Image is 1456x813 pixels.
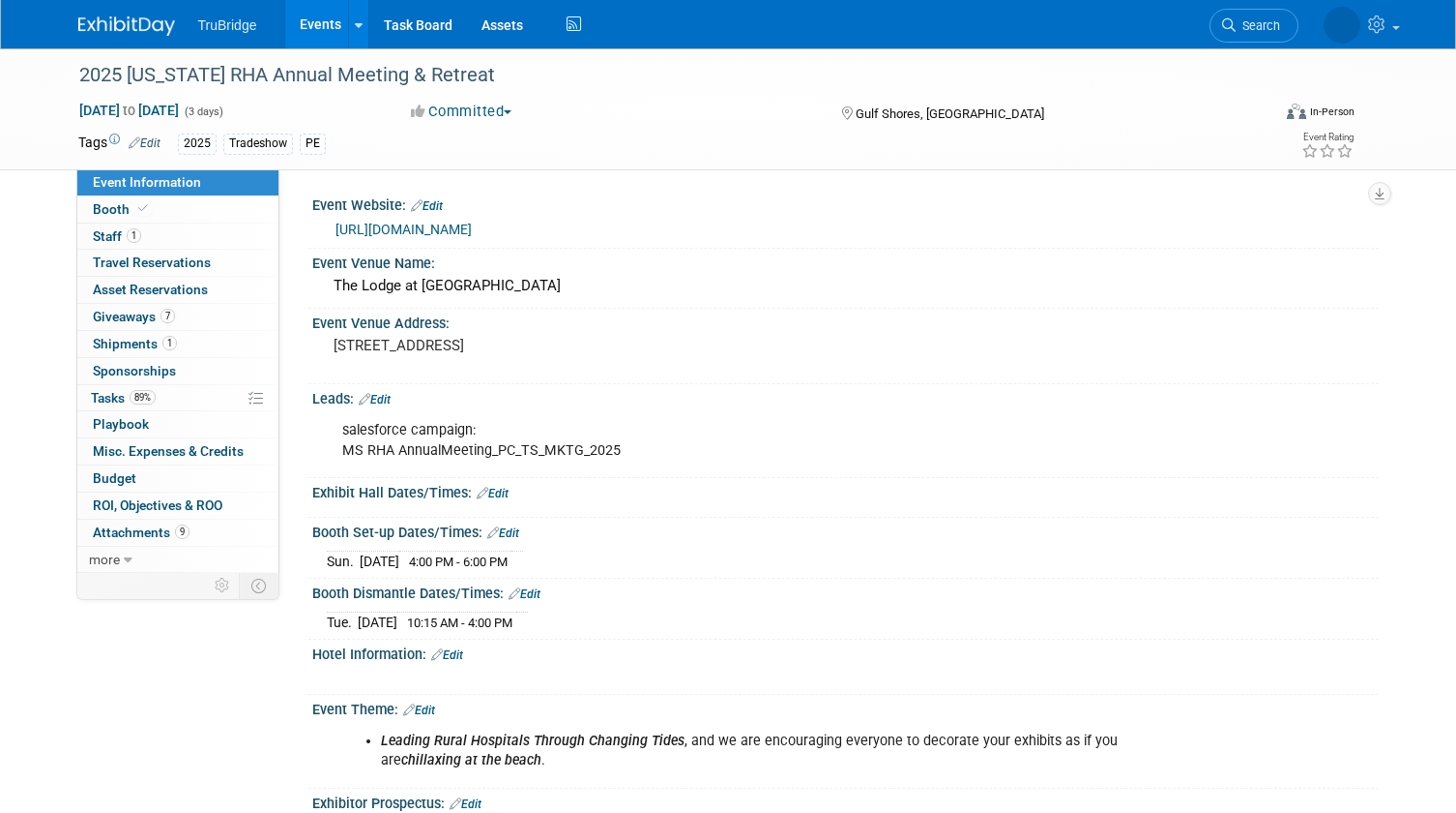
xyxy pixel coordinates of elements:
li: , and we are encouraging everyone to decorate your exhibits as if you are . [381,732,1160,770]
div: Event Rating [1301,133,1354,142]
td: [DATE] [360,551,399,571]
img: Format-Inperson.png [1287,104,1306,119]
span: Giveaways [93,309,175,324]
a: Tasks89% [77,385,278,411]
span: [DATE] [DATE] [78,102,180,119]
span: 1 [162,336,177,350]
button: Committed [404,102,519,122]
a: more [77,547,278,573]
a: Sponsorships [77,358,278,384]
div: 2025 [US_STATE] RHA Annual Meeting & Retreat [73,58,1246,93]
div: salesforce campaign: MS RHA AnnualMeeting_PC_TS_MKTG_2025 [329,411,1172,469]
a: Booth [77,196,278,223]
a: Asset Reservations [77,277,278,303]
span: TruBridge [198,17,257,33]
span: 4:00 PM - 6:00 PM [409,555,508,569]
a: Misc. Expenses & Credits [77,438,278,465]
a: Edit [359,393,391,406]
span: Budget [93,470,136,486]
td: Toggle Event Tabs [239,573,278,598]
td: Sun. [327,551,360,571]
img: Marg Louwagie [1324,7,1360,44]
a: Edit [129,136,160,150]
span: Shipments [93,336,177,351]
span: 10:15 AM - 4:00 PM [407,616,512,630]
span: 9 [175,525,189,539]
a: Budget [77,466,278,492]
div: Hotel Information: [312,640,1379,665]
i: Leading Rural Hospitals Through Changing Tides [381,733,684,749]
div: Event Format [1166,101,1354,130]
span: more [89,552,120,567]
span: Misc. Expenses & Credits [93,443,244,459]
div: Exhibit Hall Dates/Times: [312,478,1379,503]
td: Tags [78,133,160,155]
span: Tasks [91,390,156,406]
div: Tradeshow [223,134,293,154]
td: Tue. [327,612,358,632]
span: Attachments [93,525,189,540]
div: Leads: [312,384,1379,409]
a: ROI, Objectives & ROO [77,493,278,519]
span: Playbook [93,416,149,432]
span: Search [1236,18,1280,33]
a: Edit [431,648,463,662]
span: ROI, Objectives & ROO [93,497,222,513]
a: Search [1209,9,1298,43]
a: Attachments9 [77,520,278,546]
div: Booth Set-up Dates/Times: [312,518,1379,543]
span: Event Information [93,174,201,190]
span: Sponsorships [93,363,176,378]
span: Asset Reservations [93,282,208,297]
a: Playbook [77,411,278,437]
a: Edit [487,527,519,540]
span: Booth [93,201,152,217]
a: Edit [450,798,481,811]
a: Edit [403,704,435,717]
div: 2025 [178,134,217,154]
a: Edit [509,587,540,601]
span: (3 days) [183,105,223,118]
i: Booth reservation complete [138,203,148,214]
div: In-Person [1309,105,1354,119]
div: PE [300,134,326,154]
span: 89% [130,390,156,405]
span: to [120,103,138,118]
pre: [STREET_ADDRESS] [334,337,736,354]
a: [URL][DOMAIN_NAME] [335,222,472,237]
a: Travel Reservations [77,250,278,276]
span: Travel Reservations [93,255,211,270]
a: Shipments1 [77,331,278,357]
a: Event Information [77,169,278,196]
a: Edit [411,199,443,213]
div: The Lodge at [GEOGRAPHIC_DATA] [327,271,1364,301]
span: 1 [127,228,141,243]
a: Edit [477,487,509,500]
span: Staff [93,228,141,244]
i: chillaxing at the beach [401,752,541,768]
div: Event Venue Address: [312,309,1379,333]
a: Staff1 [77,224,278,250]
span: 7 [160,309,175,323]
div: Event Venue Name: [312,249,1379,273]
td: [DATE] [358,612,397,632]
a: Giveaways7 [77,304,278,330]
div: Booth Dismantle Dates/Times: [312,579,1379,604]
td: Personalize Event Tab Strip [206,573,240,598]
img: ExhibitDay [78,16,175,36]
span: Gulf Shores, [GEOGRAPHIC_DATA] [856,106,1044,121]
div: Event Theme: [312,695,1379,720]
div: Event Website: [312,191,1379,216]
